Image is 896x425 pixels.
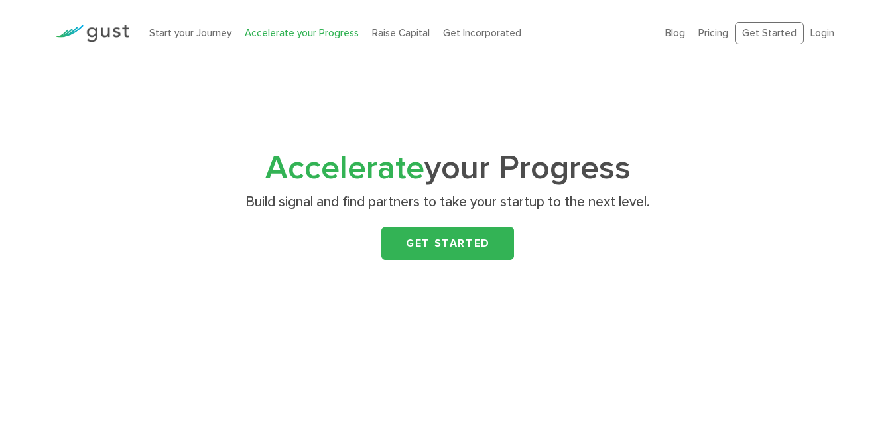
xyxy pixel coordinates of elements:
[265,149,424,188] span: Accelerate
[149,27,231,39] a: Start your Journey
[372,27,430,39] a: Raise Capital
[55,25,129,42] img: Gust Logo
[698,27,728,39] a: Pricing
[381,227,514,260] a: Get Started
[735,22,804,45] a: Get Started
[186,153,710,184] h1: your Progress
[443,27,521,39] a: Get Incorporated
[665,27,685,39] a: Blog
[810,27,834,39] a: Login
[245,27,359,39] a: Accelerate your Progress
[191,193,705,212] p: Build signal and find partners to take your startup to the next level.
